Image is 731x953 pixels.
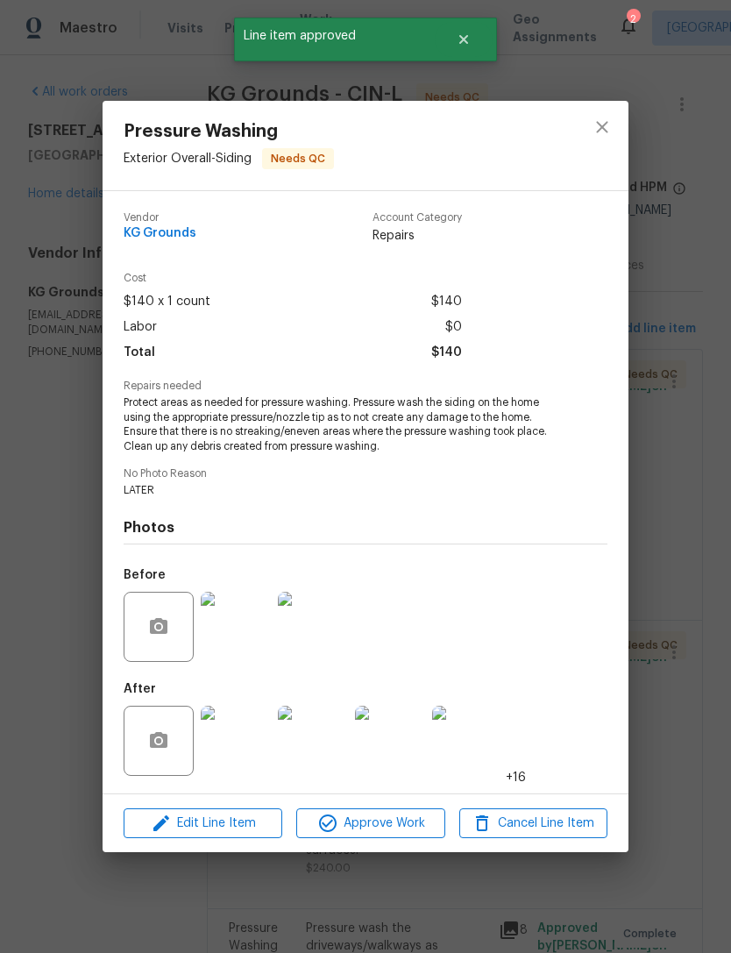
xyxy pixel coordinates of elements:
[264,150,332,167] span: Needs QC
[124,380,607,392] span: Repairs needed
[124,683,156,695] h5: After
[435,22,493,57] button: Close
[124,273,462,284] span: Cost
[124,569,166,581] h5: Before
[124,315,157,340] span: Labor
[445,315,462,340] span: $0
[302,813,439,835] span: Approve Work
[431,289,462,315] span: $140
[124,519,607,537] h4: Photos
[124,340,155,366] span: Total
[124,212,196,224] span: Vendor
[124,483,559,498] span: LATER
[459,808,607,839] button: Cancel Line Item
[124,808,282,839] button: Edit Line Item
[129,813,277,835] span: Edit Line Item
[431,340,462,366] span: $140
[373,227,462,245] span: Repairs
[124,227,196,240] span: KG Grounds
[124,122,334,141] span: Pressure Washing
[124,152,252,164] span: Exterior Overall - Siding
[296,808,444,839] button: Approve Work
[124,395,559,454] span: Protect areas as needed for pressure washing. Pressure wash the siding on the home using the appr...
[581,106,623,148] button: close
[627,11,639,28] div: 2
[506,769,526,786] span: +16
[124,289,210,315] span: $140 x 1 count
[234,18,435,54] span: Line item approved
[465,813,602,835] span: Cancel Line Item
[124,468,607,480] span: No Photo Reason
[373,212,462,224] span: Account Category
